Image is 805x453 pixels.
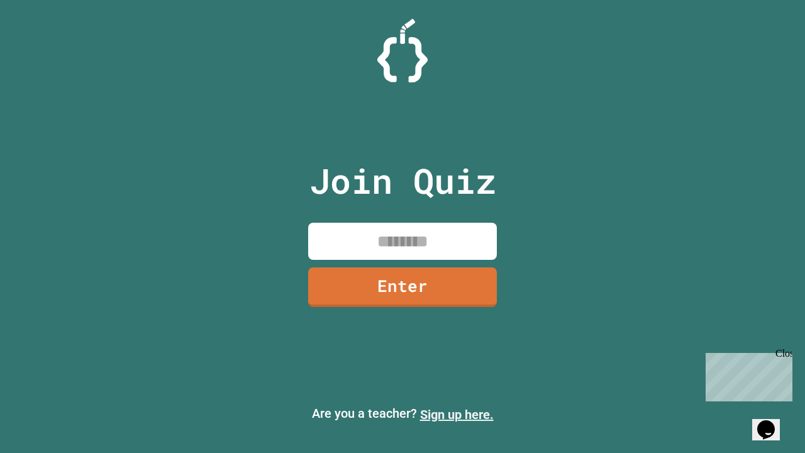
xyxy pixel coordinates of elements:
a: Enter [308,267,497,307]
img: Logo.svg [377,19,428,82]
p: Are you a teacher? [10,404,795,424]
iframe: chat widget [752,403,792,440]
a: Sign up here. [420,407,494,422]
div: Chat with us now!Close [5,5,87,80]
iframe: chat widget [701,348,792,401]
p: Join Quiz [309,155,496,207]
